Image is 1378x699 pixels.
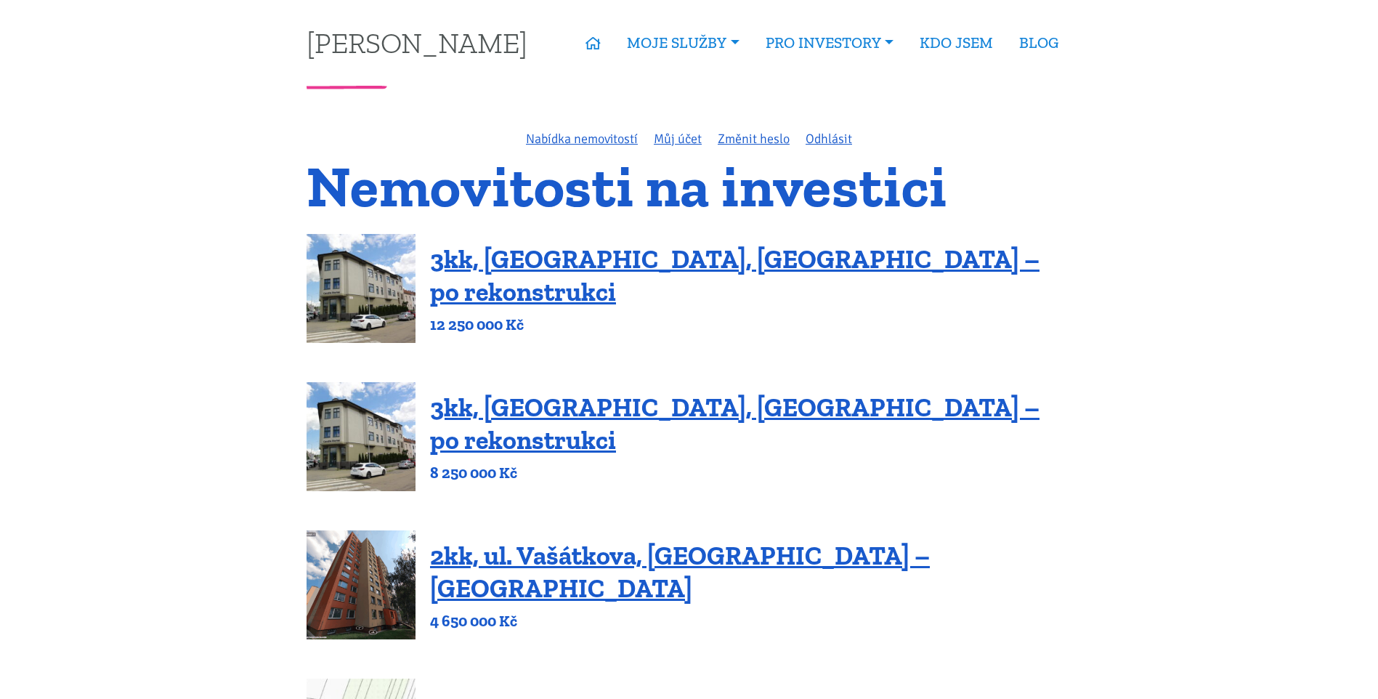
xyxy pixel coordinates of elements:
[307,162,1071,211] h1: Nemovitosti na investici
[526,131,638,147] a: Nabídka nemovitostí
[614,26,752,60] a: MOJE SLUŽBY
[430,463,1071,483] p: 8 250 000 Kč
[654,131,702,147] a: Můj účet
[806,131,852,147] a: Odhlásit
[1006,26,1071,60] a: BLOG
[307,28,527,57] a: [PERSON_NAME]
[430,392,1039,456] a: 3kk, [GEOGRAPHIC_DATA], [GEOGRAPHIC_DATA] – po rekonstrukci
[907,26,1006,60] a: KDO JSEM
[430,243,1039,307] a: 3kk, [GEOGRAPHIC_DATA], [GEOGRAPHIC_DATA] – po rekonstrukci
[430,315,1071,335] p: 12 250 000 Kč
[430,540,930,604] a: 2kk, ul. Vašátkova, [GEOGRAPHIC_DATA] – [GEOGRAPHIC_DATA]
[430,611,1071,631] p: 4 650 000 Kč
[718,131,790,147] a: Změnit heslo
[753,26,907,60] a: PRO INVESTORY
